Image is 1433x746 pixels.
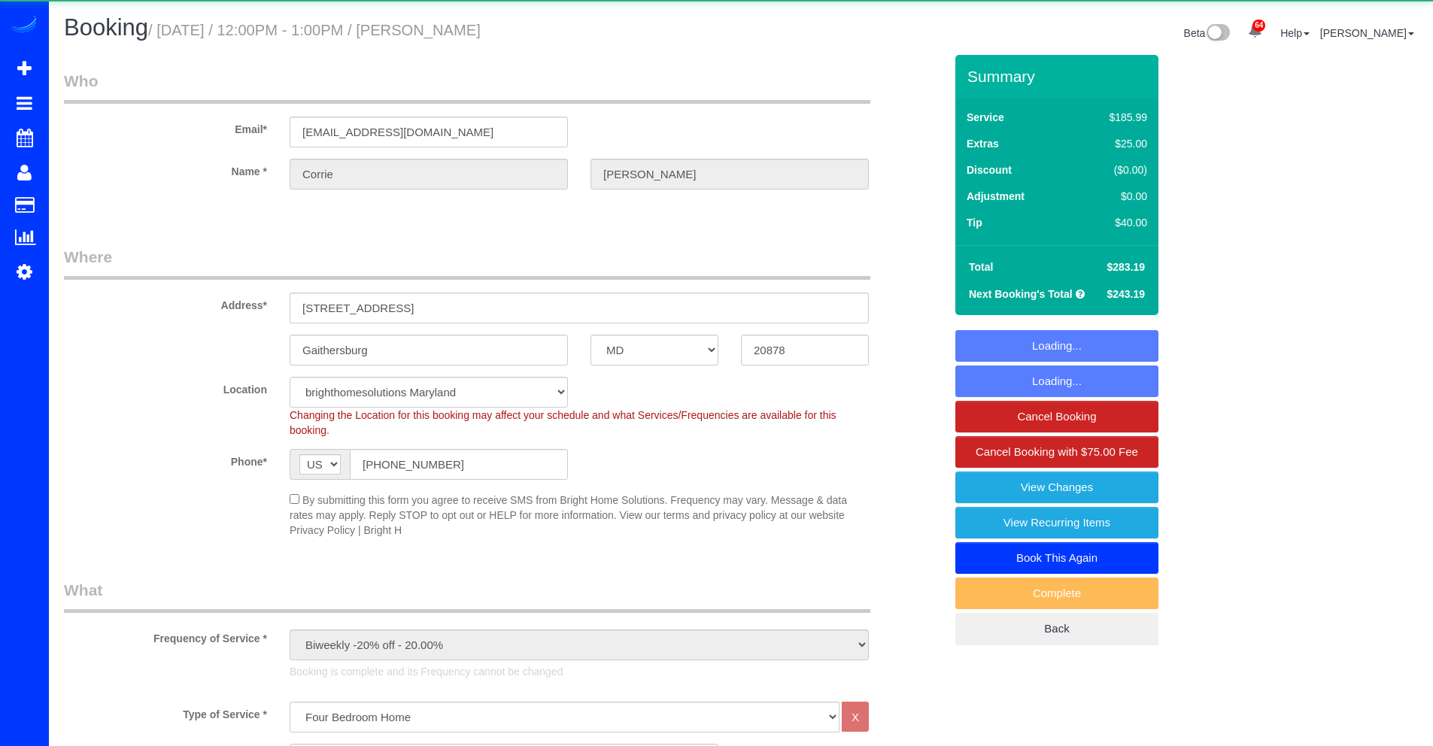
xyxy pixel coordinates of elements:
[955,401,1158,432] a: Cancel Booking
[1252,20,1265,32] span: 64
[148,22,481,38] small: / [DATE] / 12:00PM - 1:00PM / [PERSON_NAME]
[290,159,568,190] input: First Name*
[290,117,568,147] input: Email*
[53,626,278,646] label: Frequency of Service *
[53,117,278,137] label: Email*
[741,335,869,365] input: Zip Code*
[53,702,278,722] label: Type of Service *
[955,472,1158,503] a: View Changes
[1184,27,1231,39] a: Beta
[967,215,982,230] label: Tip
[1077,110,1147,125] div: $185.99
[1077,136,1147,151] div: $25.00
[53,293,278,313] label: Address*
[290,409,836,436] span: Changing the Location for this booking may affect your schedule and what Services/Frequencies are...
[967,189,1025,204] label: Adjustment
[1107,261,1145,273] span: $283.19
[969,261,993,273] strong: Total
[955,507,1158,538] a: View Recurring Items
[967,136,999,151] label: Extras
[1205,24,1230,44] img: New interface
[290,664,869,679] p: Booking is complete and its Frequency cannot be changed
[53,377,278,397] label: Location
[955,613,1158,644] a: Back
[1077,162,1147,177] div: ($0.00)
[1077,215,1147,230] div: $40.00
[1240,15,1270,48] a: 64
[9,15,39,36] img: Automaid Logo
[64,579,870,613] legend: What
[955,542,1158,574] a: Book This Again
[1077,189,1147,204] div: $0.00
[1107,288,1145,300] span: $243.19
[967,162,1012,177] label: Discount
[967,68,1151,85] h3: Summary
[955,436,1158,468] a: Cancel Booking with $75.00 Fee
[53,159,278,179] label: Name *
[290,494,847,536] span: By submitting this form you agree to receive SMS from Bright Home Solutions. Frequency may vary. ...
[969,288,1073,300] strong: Next Booking's Total
[53,449,278,469] label: Phone*
[64,70,870,104] legend: Who
[350,449,568,480] input: Phone*
[976,445,1138,458] span: Cancel Booking with $75.00 Fee
[967,110,1004,125] label: Service
[591,159,869,190] input: Last Name*
[64,14,148,41] span: Booking
[1320,27,1414,39] a: [PERSON_NAME]
[64,246,870,280] legend: Where
[290,335,568,365] input: City*
[1280,27,1310,39] a: Help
